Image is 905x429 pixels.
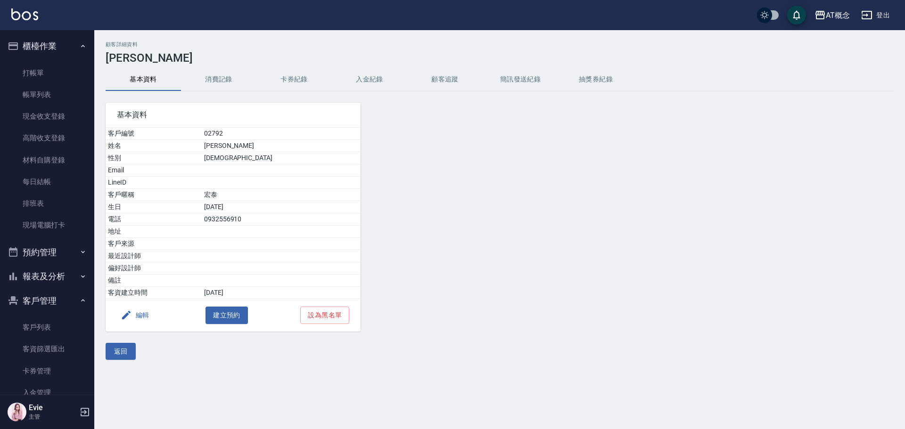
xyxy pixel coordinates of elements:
[811,6,854,25] button: AT概念
[106,140,202,152] td: 姓名
[202,128,361,140] td: 02792
[4,84,90,105] a: 帳單列表
[106,68,181,91] button: 基本資料
[106,238,202,250] td: 客戶來源
[4,127,90,149] a: 高階收支登錄
[106,128,202,140] td: 客戶編號
[407,68,483,91] button: 顧客追蹤
[8,403,26,421] img: Person
[11,8,38,20] img: Logo
[256,68,332,91] button: 卡券紀錄
[4,360,90,382] a: 卡券管理
[787,6,806,24] button: save
[106,164,202,177] td: Email
[857,7,894,24] button: 登出
[4,171,90,193] a: 每日結帳
[106,250,202,262] td: 最近設計師
[206,307,248,324] button: 建立預約
[106,189,202,201] td: 客戶暱稱
[106,41,894,48] h2: 顧客詳細資料
[558,68,633,91] button: 抽獎券紀錄
[202,152,361,164] td: [DEMOGRAPHIC_DATA]
[106,51,894,65] h3: [PERSON_NAME]
[202,189,361,201] td: 宏泰
[117,307,153,324] button: 編輯
[4,264,90,289] button: 報表及分析
[106,177,202,189] td: LineID
[106,275,202,287] td: 備註
[4,382,90,404] a: 入金管理
[106,213,202,226] td: 電話
[202,140,361,152] td: [PERSON_NAME]
[300,307,349,324] button: 設為黑名單
[106,201,202,213] td: 生日
[4,214,90,236] a: 現場電腦打卡
[826,9,850,21] div: AT概念
[4,338,90,360] a: 客資篩選匯出
[29,413,77,421] p: 主管
[4,193,90,214] a: 排班表
[483,68,558,91] button: 簡訊發送紀錄
[106,262,202,275] td: 偏好設計師
[4,34,90,58] button: 櫃檯作業
[4,316,90,338] a: 客戶列表
[4,240,90,265] button: 預約管理
[4,62,90,84] a: 打帳單
[117,110,349,120] span: 基本資料
[332,68,407,91] button: 入金紀錄
[4,149,90,171] a: 材料自購登錄
[106,343,136,360] button: 返回
[106,287,202,299] td: 客資建立時間
[202,287,361,299] td: [DATE]
[4,289,90,313] button: 客戶管理
[202,201,361,213] td: [DATE]
[106,152,202,164] td: 性別
[4,105,90,127] a: 現金收支登錄
[106,226,202,238] td: 地址
[202,213,361,226] td: 0932556910
[181,68,256,91] button: 消費記錄
[29,403,77,413] h5: Evie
